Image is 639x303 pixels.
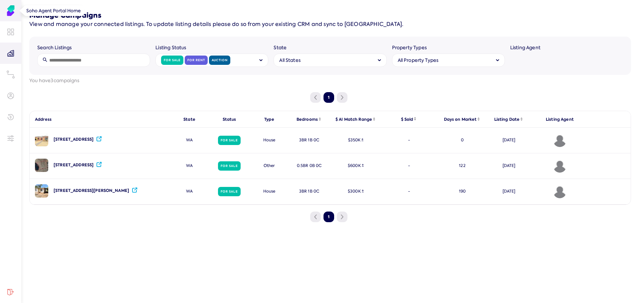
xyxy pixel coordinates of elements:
[401,116,417,122] div: $ Sold
[436,128,489,153] div: 0
[489,153,529,179] div: [DATE]
[289,179,329,204] div: 3BR 1B 0C
[494,116,524,122] div: Listing Date
[546,116,574,122] div: Listing Agent
[35,159,48,172] img: image
[436,179,489,204] div: 190
[444,116,481,122] div: Days on Market
[489,179,529,204] div: [DATE]
[289,128,329,153] div: 3BR 1B 0C
[510,45,623,51] label: Listing Agent
[169,153,209,179] div: WA
[29,11,631,20] h5: Manage Campaigns
[183,116,195,122] div: State
[164,58,181,62] label: For Sale
[35,133,48,146] img: image
[382,153,436,179] div: -
[289,153,329,179] div: 0.5BR 0B 0C
[249,179,289,204] div: house
[348,189,364,194] div: $ 300K
[169,179,209,204] div: WA
[35,184,48,198] img: image
[29,20,631,29] p: View and manage your connected listings. To update listing details please do so from your existin...
[323,212,334,222] button: 1
[553,185,566,198] img: Avatar of Matthew Spurr
[553,159,566,173] img: Avatar of Matthew Spurr
[436,153,489,179] div: 122
[37,45,150,51] label: Search Listings
[54,162,94,168] div: [STREET_ADDRESS]
[274,45,386,51] label: State
[264,116,274,122] div: Type
[212,58,228,62] label: Auction
[297,116,322,122] div: Bedrooms
[30,116,169,122] div: Address
[392,45,505,51] label: Property Types
[249,153,289,179] div: other
[221,138,238,142] label: For Sale
[223,116,236,122] div: Status
[5,5,16,16] img: Soho Agent Portal Home
[187,58,205,62] label: For Rent
[221,190,238,194] label: For Sale
[155,45,268,51] label: Listing Status
[323,92,334,103] button: 1
[249,128,289,153] div: house
[29,77,631,84] label: You have 3 campaigns
[169,128,209,153] div: WA
[489,128,529,153] div: [DATE]
[348,163,364,169] div: $ 600K
[382,179,436,204] div: -
[54,188,129,194] div: [STREET_ADDRESS][PERSON_NAME]
[382,128,436,153] div: -
[553,134,566,147] img: Avatar of Matthew Spurr
[335,116,376,122] div: $ AI Match Range
[221,164,238,168] label: For Sale
[348,137,364,143] div: $ 350K
[54,137,94,142] div: [STREET_ADDRESS]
